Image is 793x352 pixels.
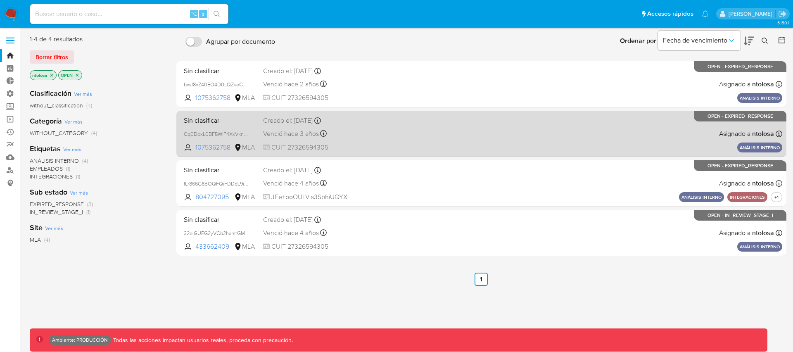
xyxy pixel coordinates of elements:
[208,8,225,20] button: search-icon
[30,9,228,19] input: Buscar usuario o caso...
[647,10,693,18] span: Accesos rápidos
[111,336,293,344] p: Todas las acciones impactan usuarios reales, proceda con precaución.
[702,10,709,17] a: Notificaciones
[191,10,197,18] span: ⌥
[52,338,108,342] p: Ambiente: PRODUCCIÓN
[202,10,204,18] span: s
[778,10,787,18] a: Salir
[729,10,775,18] p: nicolas.tolosa@mercadolibre.com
